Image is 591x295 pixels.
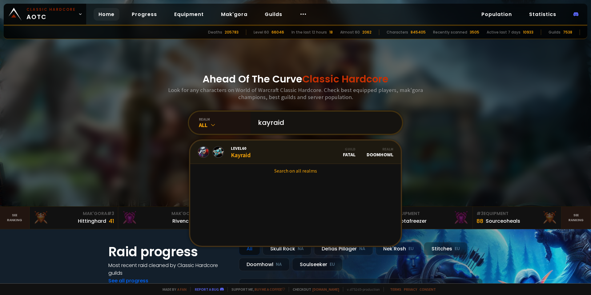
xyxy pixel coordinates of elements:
div: Doomhowl [367,147,393,157]
a: #3Equipment88Sourceoheals [473,207,561,229]
small: EU [330,261,335,268]
a: Mak'gora [216,8,252,21]
a: Terms [390,287,401,292]
a: Seeranking [561,207,591,229]
div: Hittinghard [78,217,106,225]
small: NA [298,246,304,252]
h4: Most recent raid cleaned by Classic Hardcore guilds [108,261,231,277]
div: Rivench [172,217,192,225]
div: 41 [109,217,114,225]
h1: Raid progress [108,242,231,261]
a: Home [94,8,119,21]
a: Privacy [404,287,417,292]
div: Kayraid [231,146,251,159]
small: EU [455,246,460,252]
div: Fatal [343,147,356,157]
a: [DATE]zgpetri on godDefias Pillager8 /90 [239,278,483,295]
div: Mak'Gora [122,210,203,217]
a: Classic HardcoreAOTC [4,4,86,25]
div: realm [199,117,251,122]
div: Almost 60 [340,30,360,35]
a: See all progress [108,277,148,284]
div: Deaths [208,30,222,35]
div: Soulseeker [292,258,343,271]
div: All [239,242,260,255]
a: Consent [420,287,436,292]
div: Doomhowl [239,258,290,271]
a: Statistics [524,8,561,21]
a: Guilds [260,8,287,21]
div: Nek'Rosh [376,242,421,255]
a: Report a bug [195,287,219,292]
div: Sourceoheals [486,217,520,225]
small: EU [408,246,414,252]
span: v. d752d5 - production [343,287,380,292]
div: 3505 [470,30,479,35]
h1: Ahead Of The Curve [203,72,388,86]
div: 88 [476,217,483,225]
span: Support me, [227,287,285,292]
a: [DOMAIN_NAME] [312,287,339,292]
div: Realm [367,147,393,151]
div: Active last 7 days [487,30,521,35]
div: Equipment [476,210,557,217]
div: Skull Rock [263,242,312,255]
a: a fan [177,287,187,292]
span: Checkout [289,287,339,292]
a: Equipment [169,8,209,21]
small: NA [359,246,365,252]
a: Buy me a coffee [255,287,285,292]
span: AOTC [26,7,76,22]
div: Guild [343,147,356,151]
a: Level60KayraidGuildFatalRealmDoomhowl [190,141,401,164]
a: Progress [127,8,162,21]
div: Level 60 [254,30,269,35]
span: Classic Hardcore [302,72,388,86]
div: 66046 [271,30,284,35]
span: Level 60 [231,146,251,151]
h3: Look for any characters on World of Warcraft Classic Hardcore. Check best equipped players, mak'g... [166,86,425,101]
div: Mak'Gora [33,210,114,217]
span: Made by [159,287,187,292]
div: 2062 [362,30,372,35]
a: Mak'Gora#3Hittinghard41 [30,207,118,229]
span: # 3 [107,210,114,217]
a: Search on all realms [190,164,401,177]
div: Characters [387,30,408,35]
div: 205783 [225,30,239,35]
div: All [199,122,251,129]
div: In the last 12 hours [291,30,327,35]
small: NA [276,261,282,268]
div: 10933 [523,30,533,35]
a: Population [476,8,517,21]
div: Recently scanned [433,30,467,35]
input: Search a character... [254,112,395,134]
span: # 3 [476,210,484,217]
div: 7538 [563,30,572,35]
div: 845405 [411,30,426,35]
div: Stitches [424,242,468,255]
div: 18 [329,30,333,35]
div: Guilds [549,30,561,35]
div: Notafreezer [397,217,427,225]
div: Defias Pillager [314,242,373,255]
div: Equipment [388,210,469,217]
a: Mak'Gora#2Rivench100 [118,207,207,229]
small: Classic Hardcore [26,7,76,12]
a: #2Equipment88Notafreezer [384,207,473,229]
